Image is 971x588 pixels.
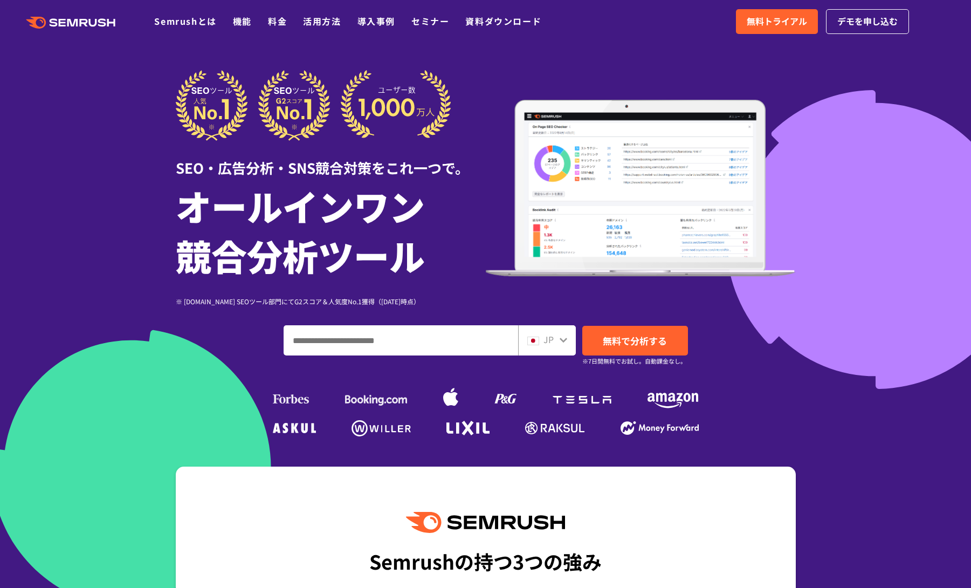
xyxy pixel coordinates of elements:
a: セミナー [411,15,449,28]
span: 無料トライアル [747,15,807,29]
a: 導入事例 [357,15,395,28]
a: 機能 [233,15,252,28]
a: 無料トライアル [736,9,818,34]
h1: オールインワン 競合分析ツール [176,181,486,280]
span: 無料で分析する [603,334,667,347]
div: ※ [DOMAIN_NAME] SEOツール部門にてG2スコア＆人気度No.1獲得（[DATE]時点） [176,296,486,306]
input: ドメイン、キーワードまたはURLを入力してください [284,326,518,355]
img: Semrush [406,512,564,533]
div: SEO・広告分析・SNS競合対策をこれ一つで。 [176,141,486,178]
span: JP [543,333,554,346]
a: Semrushとは [154,15,216,28]
a: 料金 [268,15,287,28]
a: 無料で分析する [582,326,688,355]
a: 活用方法 [303,15,341,28]
small: ※7日間無料でお試し。自動課金なし。 [582,356,686,366]
a: 資料ダウンロード [465,15,541,28]
a: デモを申し込む [826,9,909,34]
div: Semrushの持つ3つの強み [369,541,602,581]
span: デモを申し込む [837,15,898,29]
